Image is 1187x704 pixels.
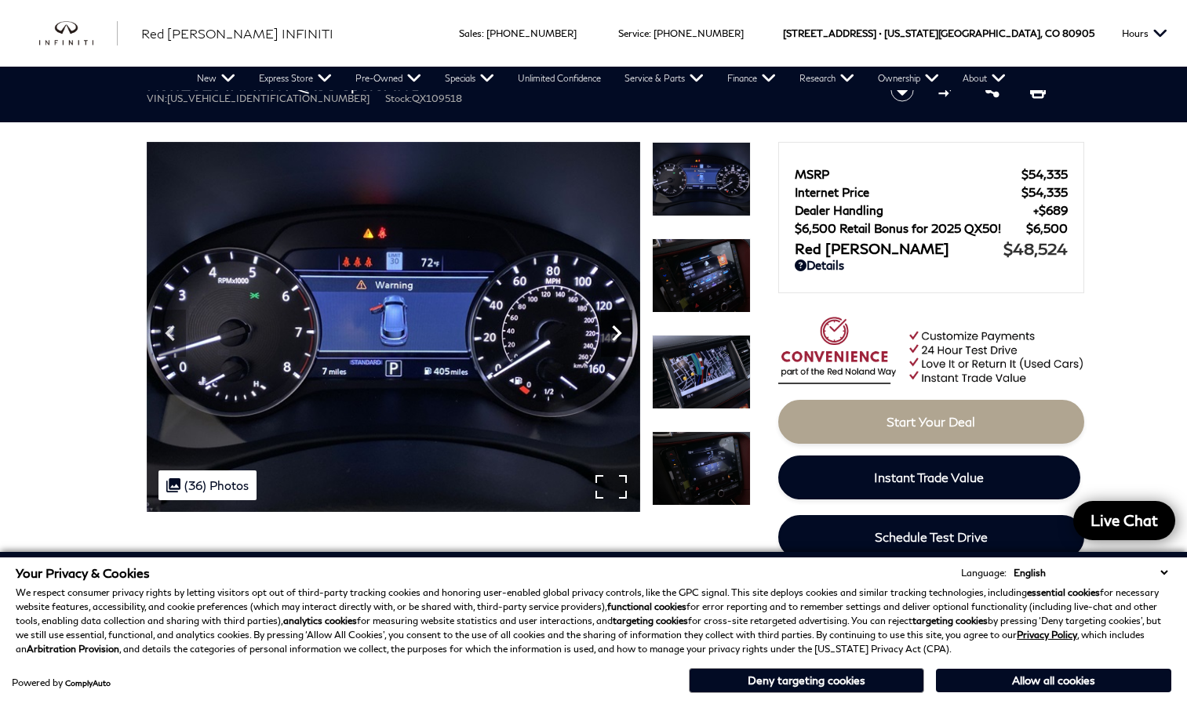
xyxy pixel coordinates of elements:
[613,615,688,626] strong: targeting cookies
[795,185,1068,199] a: Internet Price $54,335
[1010,565,1171,580] select: Language Select
[652,431,751,506] img: New 2025 BLACK OBSIDIAN INFINITI Sport AWD image 23
[795,221,1068,235] a: $6,500 Retail Bonus for 2025 QX50! $6,500
[141,26,333,41] span: Red [PERSON_NAME] INFINITI
[147,93,167,104] span: VIN:
[1021,185,1068,199] span: $54,335
[486,27,577,39] a: [PHONE_NUMBER]
[1003,239,1068,258] span: $48,524
[936,78,959,102] button: Compare Vehicle
[951,67,1018,90] a: About
[607,601,686,612] strong: functional cookies
[795,167,1021,181] span: MSRP
[1017,629,1077,640] a: Privacy Policy
[482,27,484,39] span: :
[344,67,433,90] a: Pre-Owned
[778,455,1080,499] a: Instant Trade Value
[283,615,357,626] strong: analytics cookies
[795,240,1003,257] span: Red [PERSON_NAME]
[778,400,1084,444] a: Start Your Deal
[795,203,1068,217] a: Dealer Handling $689
[141,24,333,43] a: Red [PERSON_NAME] INFINITI
[795,239,1068,258] a: Red [PERSON_NAME] $48,524
[912,615,988,626] strong: targeting cookies
[247,67,344,90] a: Express Store
[1021,167,1068,181] span: $54,335
[795,258,1068,272] a: Details
[875,529,988,544] span: Schedule Test Drive
[147,142,640,512] img: New 2025 BLACK OBSIDIAN INFINITI Sport AWD image 20
[652,142,751,216] img: New 2025 BLACK OBSIDIAN INFINITI Sport AWD image 20
[795,185,1021,199] span: Internet Price
[16,565,150,580] span: Your Privacy & Cookies
[185,67,247,90] a: New
[649,27,651,39] span: :
[158,470,257,500] div: (36) Photos
[689,668,924,693] button: Deny targeting cookies
[185,67,1018,90] nav: Main Navigation
[1083,510,1166,530] span: Live Chat
[783,27,1094,39] a: [STREET_ADDRESS] • [US_STATE][GEOGRAPHIC_DATA], CO 80905
[459,27,482,39] span: Sales
[39,21,118,46] a: infiniti
[866,67,951,90] a: Ownership
[27,643,119,655] strong: Arbitration Provision
[613,67,715,90] a: Service & Parts
[788,67,866,90] a: Research
[936,669,1171,692] button: Allow all cookies
[506,67,613,90] a: Unlimited Confidence
[155,310,186,357] div: Previous
[652,335,751,409] img: New 2025 BLACK OBSIDIAN INFINITI Sport AWD image 22
[385,93,412,104] span: Stock:
[795,203,1033,217] span: Dealer Handling
[16,586,1171,656] p: We respect consumer privacy rights by letting visitors opt out of third-party tracking cookies an...
[1073,501,1175,540] a: Live Chat
[412,93,462,104] span: QX109518
[795,167,1068,181] a: MSRP $54,335
[167,93,370,104] span: [US_VEHICLE_IDENTIFICATION_NUMBER]
[795,221,1026,235] span: $6,500 Retail Bonus for 2025 QX50!
[715,67,788,90] a: Finance
[39,21,118,46] img: INFINITI
[12,678,111,688] div: Powered by
[1033,203,1068,217] span: $689
[887,414,975,429] span: Start Your Deal
[618,27,649,39] span: Service
[433,67,506,90] a: Specials
[778,515,1084,559] a: Schedule Test Drive
[961,568,1007,578] div: Language:
[65,678,111,688] a: ComplyAuto
[652,238,751,313] img: New 2025 BLACK OBSIDIAN INFINITI Sport AWD image 21
[1027,586,1100,598] strong: essential cookies
[654,27,744,39] a: [PHONE_NUMBER]
[601,310,632,357] div: Next
[1026,221,1068,235] span: $6,500
[874,470,984,484] span: Instant Trade Value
